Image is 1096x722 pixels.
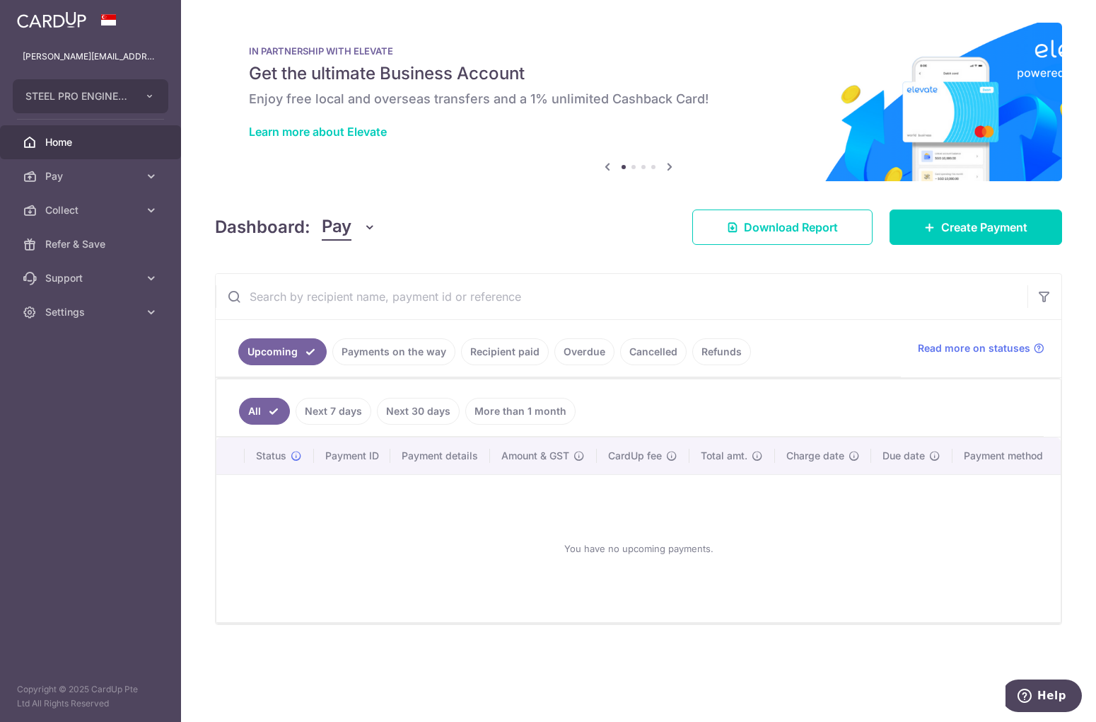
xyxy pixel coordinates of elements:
[332,338,455,365] a: Payments on the way
[17,11,86,28] img: CardUp
[215,23,1062,181] img: Renovation banner
[215,214,310,240] h4: Dashboard:
[249,45,1028,57] p: IN PARTNERSHIP WITH ELEVATE
[1005,680,1082,715] iframe: Opens a widget where you can find more information
[890,210,1062,245] a: Create Payment
[377,398,460,425] a: Next 30 days
[216,274,1027,319] input: Search by recipient name, payment id or reference
[554,338,614,365] a: Overdue
[249,125,387,139] a: Learn more about Elevate
[23,50,158,64] p: [PERSON_NAME][EMAIL_ADDRESS][DOMAIN_NAME]
[952,437,1061,474] th: Payment method
[461,338,549,365] a: Recipient paid
[238,338,327,365] a: Upcoming
[322,214,376,241] button: Pay
[465,398,576,425] a: More than 1 month
[296,398,371,425] a: Next 7 days
[13,79,168,113] button: STEEL PRO ENGINEERING PTE LTD
[322,214,351,241] span: Pay
[256,449,286,463] span: Status
[786,449,844,463] span: Charge date
[608,449,662,463] span: CardUp fee
[314,437,391,474] th: Payment ID
[45,203,139,217] span: Collect
[25,89,130,103] span: STEEL PRO ENGINEERING PTE LTD
[941,219,1027,236] span: Create Payment
[45,135,139,149] span: Home
[45,271,139,285] span: Support
[744,219,838,236] span: Download Report
[701,449,747,463] span: Total amt.
[882,449,925,463] span: Due date
[45,169,139,183] span: Pay
[918,341,1030,355] span: Read more on statuses
[233,486,1044,611] div: You have no upcoming payments.
[249,91,1028,108] h6: Enjoy free local and overseas transfers and a 1% unlimited Cashback Card!
[918,341,1044,355] a: Read more on statuses
[45,237,139,251] span: Refer & Save
[249,62,1028,85] h5: Get the ultimate Business Account
[501,449,569,463] span: Amount & GST
[692,210,873,245] a: Download Report
[692,338,751,365] a: Refunds
[239,398,290,425] a: All
[45,305,139,319] span: Settings
[390,437,490,474] th: Payment details
[620,338,687,365] a: Cancelled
